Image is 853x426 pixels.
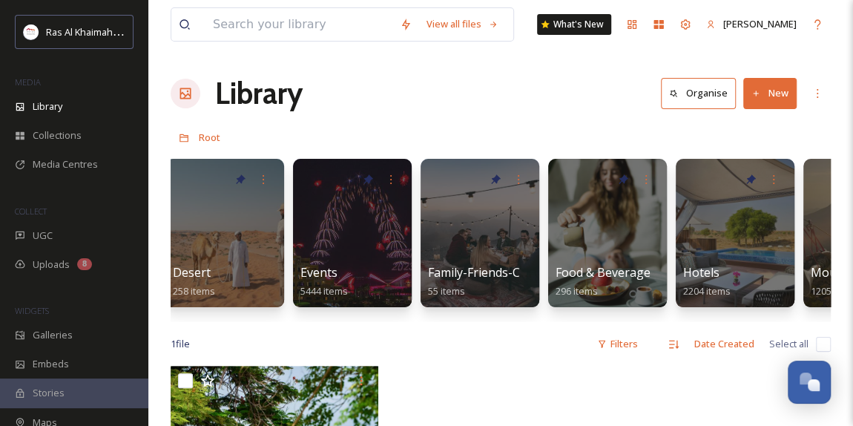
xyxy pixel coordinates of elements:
[33,258,70,272] span: Uploads
[173,266,215,298] a: Desert258 items
[556,266,651,298] a: Food & Beverage296 items
[537,14,611,35] a: What's New
[683,266,731,298] a: Hotels2204 items
[590,330,645,358] div: Filters
[173,264,211,281] span: Desert
[171,337,190,351] span: 1 file
[46,24,256,39] span: Ras Al Khaimah Tourism Development Authority
[33,357,69,371] span: Embeds
[173,284,215,298] span: 258 items
[300,284,348,298] span: 5444 items
[428,264,581,281] span: Family-Friends-Couple-Solo
[788,361,831,404] button: Open Chat
[33,229,53,243] span: UGC
[723,17,797,30] span: [PERSON_NAME]
[33,128,82,142] span: Collections
[33,157,98,171] span: Media Centres
[215,71,303,116] a: Library
[199,128,220,146] a: Root
[33,328,73,342] span: Galleries
[769,337,808,351] span: Select all
[661,78,736,108] button: Organise
[15,76,41,88] span: MEDIA
[199,131,220,144] span: Root
[661,78,743,108] a: Organise
[683,264,719,281] span: Hotels
[300,264,337,281] span: Events
[24,24,39,39] img: Logo_RAKTDA_RGB-01.png
[687,330,762,358] div: Date Created
[419,10,506,39] a: View all files
[683,284,731,298] span: 2204 items
[300,266,348,298] a: Events5444 items
[743,78,797,108] button: New
[15,206,47,217] span: COLLECT
[33,99,62,114] span: Library
[428,284,465,298] span: 55 items
[699,10,804,39] a: [PERSON_NAME]
[556,264,651,281] span: Food & Beverage
[77,258,92,270] div: 8
[15,305,49,316] span: WIDGETS
[428,266,581,298] a: Family-Friends-Couple-Solo55 items
[33,386,65,400] span: Stories
[205,8,392,41] input: Search your library
[556,284,598,298] span: 296 items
